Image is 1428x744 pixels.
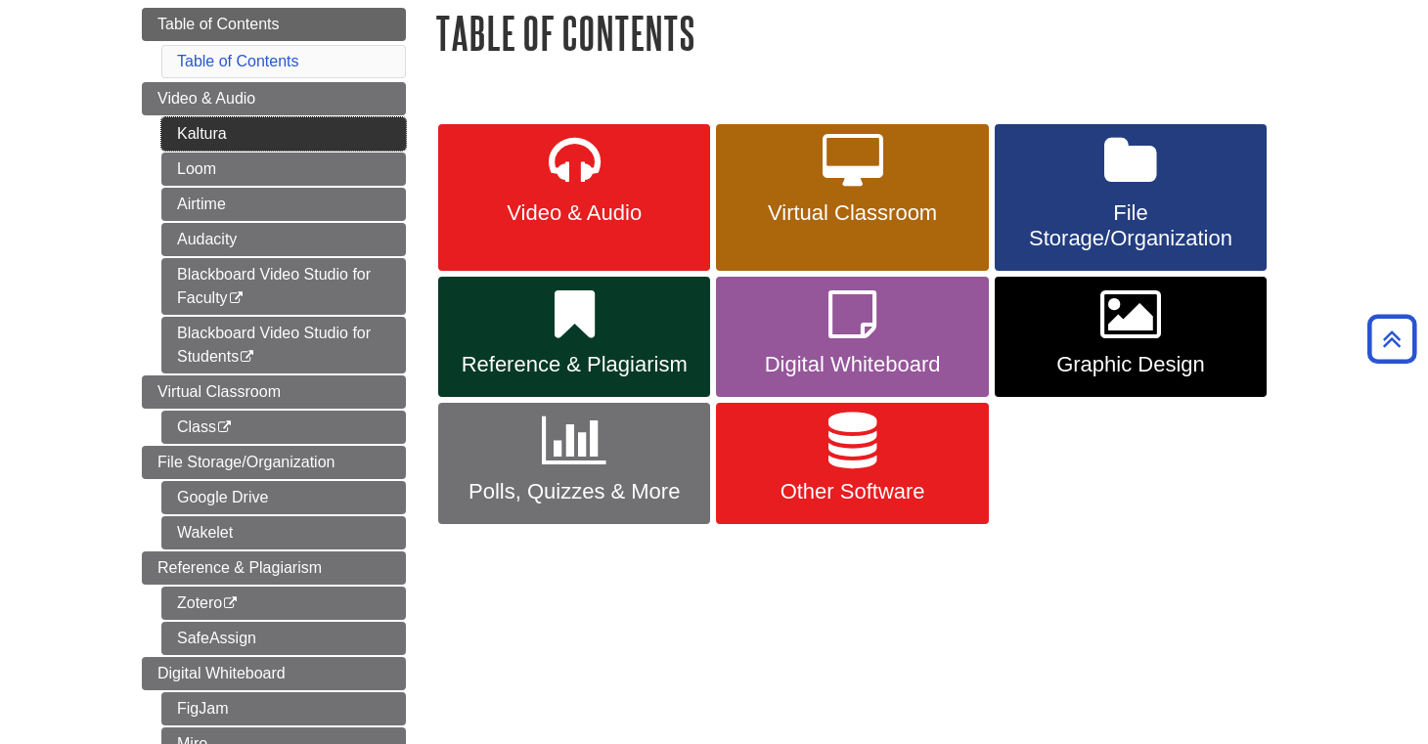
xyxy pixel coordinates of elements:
a: Blackboard Video Studio for Students [161,317,406,373]
a: Table of Contents [142,8,406,41]
a: Graphic Design [995,277,1267,398]
a: Zotero [161,587,406,620]
a: Back to Top [1361,326,1423,352]
span: Video & Audio [157,90,255,107]
span: File Storage/Organization [157,454,335,470]
span: Video & Audio [453,200,695,226]
a: Polls, Quizzes & More [438,403,710,524]
a: Table of Contents [177,53,299,69]
span: Other Software [731,479,973,504]
i: This link opens in a new window [216,421,233,434]
a: File Storage/Organization [142,446,406,479]
a: Virtual Classroom [142,375,406,409]
a: Reference & Plagiarism [438,277,710,398]
a: Reference & Plagiarism [142,551,406,585]
span: Polls, Quizzes & More [453,479,695,504]
i: This link opens in a new window [228,292,245,305]
a: Airtime [161,188,406,221]
a: Audacity [161,223,406,256]
a: File Storage/Organization [995,124,1267,271]
span: Digital Whiteboard [731,352,973,377]
a: Wakelet [161,516,406,549]
a: Kaltura [161,117,406,151]
i: This link opens in a new window [239,351,255,364]
a: Video & Audio [142,82,406,115]
span: Reference & Plagiarism [157,559,322,576]
span: Digital Whiteboard [157,665,286,681]
a: Class [161,411,406,444]
span: File Storage/Organization [1009,200,1252,251]
a: Loom [161,153,406,186]
span: Graphic Design [1009,352,1252,377]
a: Virtual Classroom [716,124,988,271]
span: Virtual Classroom [157,383,281,400]
a: Blackboard Video Studio for Faculty [161,258,406,315]
h1: Table of Contents [435,8,1286,58]
span: Virtual Classroom [731,200,973,226]
a: Digital Whiteboard [142,657,406,690]
a: Google Drive [161,481,406,514]
a: SafeAssign [161,622,406,655]
a: FigJam [161,692,406,725]
span: Table of Contents [157,16,280,32]
i: This link opens in a new window [222,597,239,610]
a: Other Software [716,403,988,524]
a: Video & Audio [438,124,710,271]
span: Reference & Plagiarism [453,352,695,377]
a: Digital Whiteboard [716,277,988,398]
